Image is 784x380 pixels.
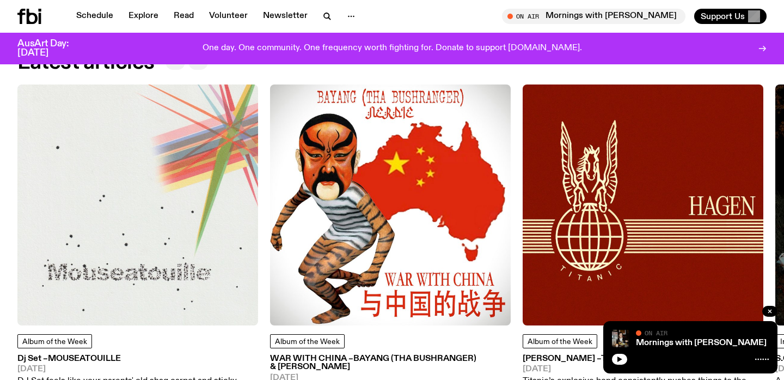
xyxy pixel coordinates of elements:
button: Support Us [694,9,767,24]
a: Album of the Week [17,334,92,348]
span: [DATE] [17,365,258,373]
h3: [PERSON_NAME] – [523,355,763,363]
h3: WAR WITH CHINA – [270,355,511,371]
span: [DATE] [523,365,763,373]
a: Mornings with [PERSON_NAME] [636,339,767,347]
img: Sam blankly stares at the camera, brightly lit by a camera flash wearing a hat collared shirt and... [612,330,629,347]
a: Volunteer [203,9,254,24]
h2: Latest articles [17,53,155,73]
a: Explore [122,9,165,24]
span: Support Us [701,11,745,21]
span: Titanic [601,354,636,363]
h3: Dj Set – [17,355,258,363]
span: Album of the Week [528,338,592,346]
h3: AusArt Day: [DATE] [17,39,87,58]
span: Album of the Week [22,338,87,346]
a: Album of the Week [523,334,597,348]
a: Schedule [70,9,120,24]
img: DJ Set feels like your parents' old shag carpet and sticky leather couches in the summer, and tas... [17,85,258,325]
span: Album of the Week [275,338,340,346]
span: BAYANG (tha Bushranger) & [PERSON_NAME] [270,354,476,371]
button: On AirMornings with [PERSON_NAME] [502,9,685,24]
a: Album of the Week [270,334,345,348]
span: On Air [645,329,667,336]
span: Mouseatouille [48,354,121,363]
a: Read [167,9,200,24]
p: One day. One community. One frequency worth fighting for. Donate to support [DOMAIN_NAME]. [203,44,582,53]
a: Newsletter [256,9,314,24]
